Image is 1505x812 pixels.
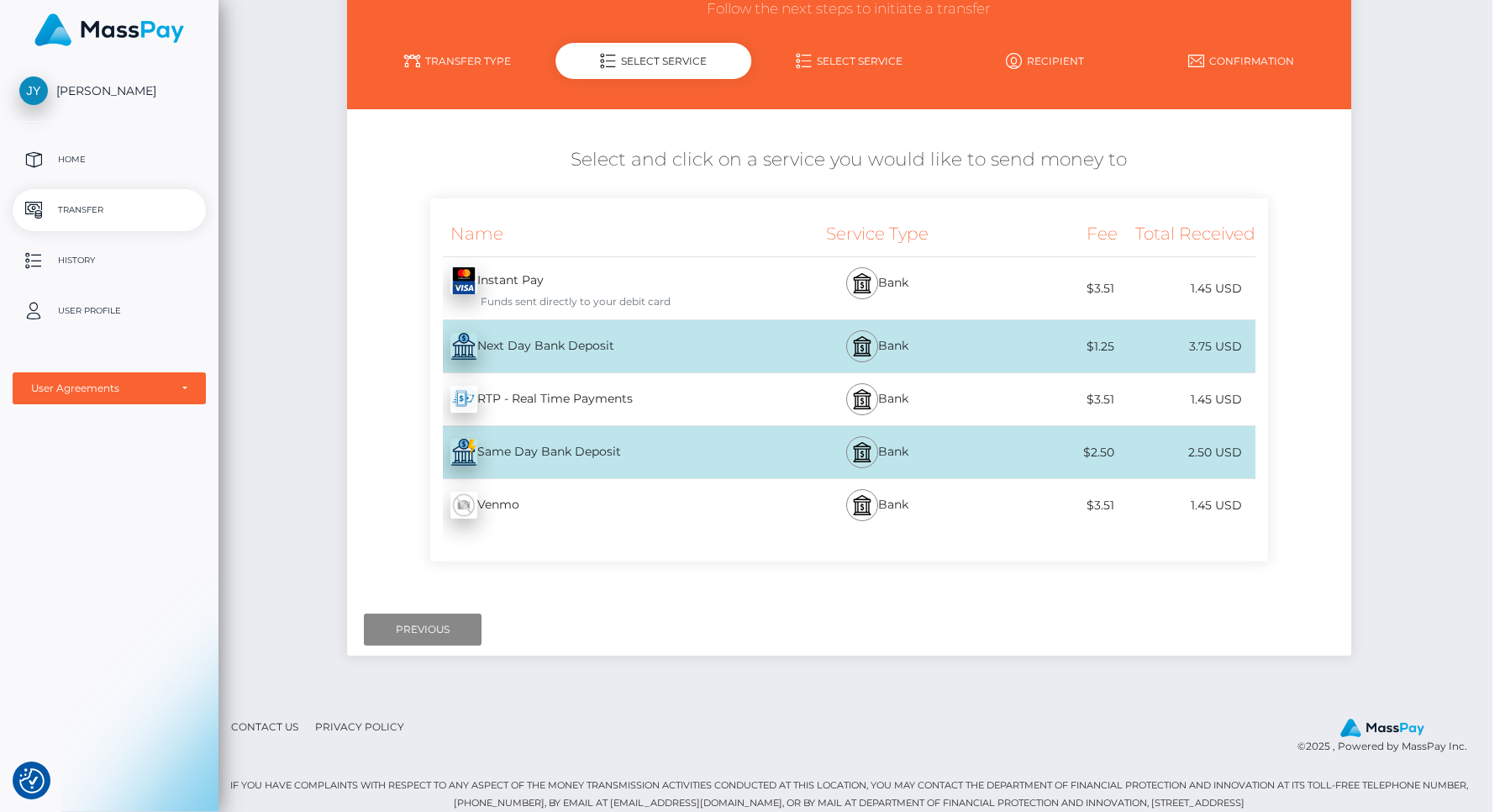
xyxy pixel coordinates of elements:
[19,147,199,172] p: Home
[774,373,980,425] div: Bank
[981,328,1118,366] div: $1.25
[852,495,872,515] img: bank.svg
[981,434,1118,472] div: $2.50
[13,189,206,231] a: Transfer
[1297,718,1480,755] div: © 2025 , Powered by MassPay Inc.
[360,46,555,76] a: Transfer Type
[1143,46,1339,76] a: Confirmation
[852,389,872,409] img: bank.svg
[13,240,206,282] a: History
[774,320,980,372] div: Bank
[450,386,477,413] img: wcGC+PCrrIMMAAAAABJRU5ErkJggg==
[1118,487,1255,525] div: 1.45 USD
[774,479,980,531] div: Bank
[19,768,45,794] button: Consent Preferences
[1118,381,1255,419] div: 1.45 USD
[981,487,1118,525] div: $3.51
[981,270,1118,308] div: $3.51
[450,267,477,294] img: QwWugUCNyICDhMjofT14yaqUfddCM6mkz1jyhlzQJMfnoYLnQKBG4sBBx5acn+Idg5zKpHvf4PMFFwNoJ2cDAAAAAASUVORK5...
[751,46,947,76] a: Select Service
[852,336,872,356] img: bank.svg
[852,442,872,462] img: bank.svg
[430,376,774,423] div: RTP - Real Time Payments
[13,139,206,181] a: Home
[774,211,980,256] div: Service Type
[450,294,774,309] div: Funds sent directly to your debit card
[852,273,872,293] img: bank.svg
[430,211,774,256] div: Name
[34,13,184,46] img: MassPay
[19,298,199,324] p: User Profile
[981,211,1118,256] div: Fee
[450,439,477,466] img: uObGLS8Ltq9ceZQwppFW9RMbi2NbuedY4gAAAABJRU5ErkJggg==
[31,382,169,395] div: User Agreements
[774,426,980,478] div: Bank
[1118,434,1255,472] div: 2.50 USD
[430,257,774,319] div: Instant Pay
[19,248,199,273] p: History
[774,257,980,319] div: Bank
[224,714,305,740] a: Contact Us
[430,429,774,476] div: Same Day Bank Deposit
[13,290,206,332] a: User Profile
[364,614,481,646] input: Previous
[947,46,1143,76] a: Recipient
[450,333,477,360] img: 8MxdlsaCuGbAAAAAElFTkSuQmCC
[360,147,1339,173] h5: Select and click on a service you would like to send money to
[1340,719,1424,737] img: MassPay
[13,83,206,98] span: [PERSON_NAME]
[450,492,477,519] img: wMhJQYtZFAryAAAAABJRU5ErkJggg==
[19,198,199,223] p: Transfer
[555,43,751,79] div: Select Service
[13,372,206,404] button: User Agreements
[430,482,774,529] div: Venmo
[430,323,774,370] div: Next Day Bank Deposit
[1118,328,1255,366] div: 3.75 USD
[308,714,411,740] a: Privacy Policy
[230,779,1468,809] small: IF YOU HAVE COMPLAINTS WITH RESPECT TO ANY ASPECT OF THE MONEY TRANSMISSION ACTIVITIES CONDUCTED ...
[1118,270,1255,308] div: 1.45 USD
[981,381,1118,419] div: $3.51
[1118,211,1255,256] div: Total Received
[19,768,45,794] img: Revisit consent button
